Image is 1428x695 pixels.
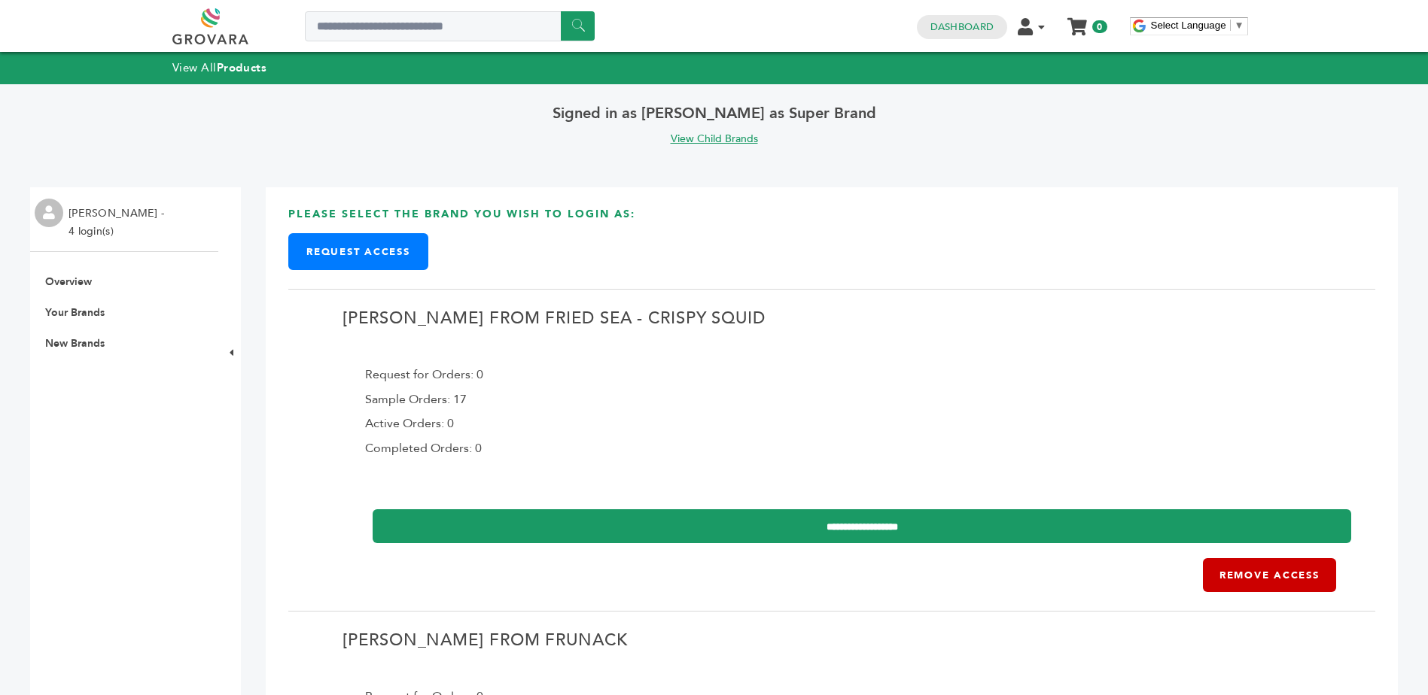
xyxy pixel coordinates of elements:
a: Select Language​ [1151,20,1244,31]
div: Completed Orders: 0 [361,436,1302,460]
a: Request Access [288,233,428,270]
strong: Products [217,60,266,75]
span: 0 [1092,20,1107,33]
li: [PERSON_NAME] - 4 login(s) [69,205,168,241]
img: profile.png [35,199,63,227]
h3: Please select the brand you wish to login as: [288,207,1375,233]
a: Dashboard [930,20,994,34]
span: ​ [1230,20,1231,31]
a: Overview [45,275,92,289]
a: View Child Brands [671,132,758,146]
span: Select Language [1151,20,1226,31]
div: Request for Orders: 0 [361,363,1302,387]
a: View AllProducts [172,60,267,75]
div: Sample Orders: 17 [361,387,1302,411]
h2: [PERSON_NAME] from Frunack [343,630,1321,659]
div: Active Orders: 0 [361,411,1302,436]
a: My Cart [1068,14,1085,29]
span: Signed in as [PERSON_NAME] as Super Brand [553,103,876,123]
a: Your Brands [45,305,105,320]
span: ▼ [1235,20,1244,31]
a: Remove Access [1203,558,1336,592]
input: Search a product or brand... [305,11,595,41]
a: New Brands [45,336,105,351]
h2: [PERSON_NAME] from Fried Sea - Crispy Squid [343,308,1321,337]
